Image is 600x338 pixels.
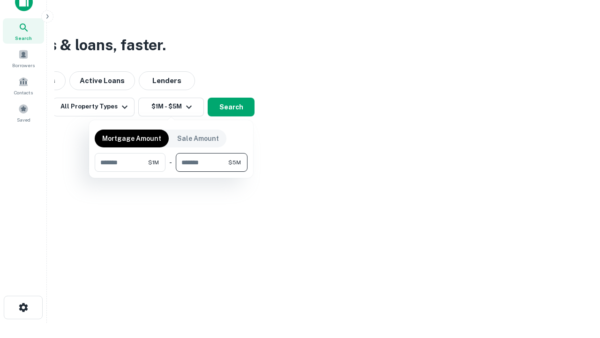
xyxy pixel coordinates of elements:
[102,133,161,144] p: Mortgage Amount
[169,153,172,172] div: -
[148,158,159,167] span: $1M
[553,263,600,308] iframe: Chat Widget
[177,133,219,144] p: Sale Amount
[228,158,241,167] span: $5M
